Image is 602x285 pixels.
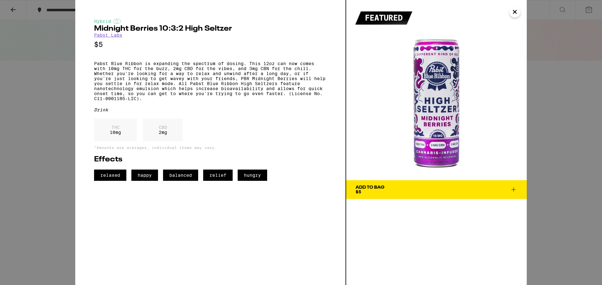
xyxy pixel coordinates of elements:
[159,125,167,130] p: CBD
[4,4,45,9] span: Hi. Need any help?
[94,41,327,48] p: $5
[113,19,121,24] img: hybridColor.svg
[346,180,527,199] button: Add To Bag$5
[94,119,137,141] div: 10 mg
[94,61,327,101] p: Pabst Blue Ribbon is expanding the spectrum of dosing. This 12oz can now comes with 10mg THC for ...
[203,170,233,181] span: relief
[94,19,327,24] div: Hybrid
[94,145,327,150] p: *Amounts are averages, individual items may vary.
[94,170,126,181] span: relaxed
[163,170,198,181] span: balanced
[131,170,158,181] span: happy
[356,189,361,194] span: $5
[110,125,121,130] p: THC
[94,107,327,112] div: Drink
[509,6,520,18] button: Close
[94,33,122,38] a: Pabst Labs
[238,170,267,181] span: hungry
[143,119,183,141] div: 2 mg
[94,156,327,163] h2: Effects
[356,185,384,190] div: Add To Bag
[94,25,327,33] h2: Midnight Berries 10:3:2 High Seltzer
